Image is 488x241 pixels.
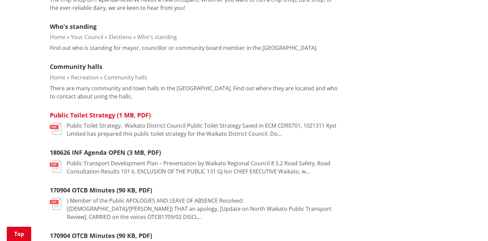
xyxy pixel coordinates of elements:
[50,186,152,194] a: 170904 OTCB Minutes (90 KB, PDF)
[50,148,161,156] a: 180626 INF Agenda OPEN (3 MB, PDF)
[50,22,97,31] a: Who's standing
[50,198,61,210] img: document-pdf.svg
[50,44,318,52] p: Find out who is standing for mayor, councillor or community board member in the [GEOGRAPHIC_DATA].
[71,33,103,41] a: Your Council
[50,33,65,41] a: Home
[137,33,177,41] a: Who's standing
[71,74,99,81] a: Recreation
[67,122,339,138] p: Public Toilet Strategy, ﻿ Waikato District Council Public Toilet Strategy Saved in ECM CDR0701, 1...
[109,33,132,41] a: Elections
[50,62,102,71] a: Community halls
[7,227,31,241] a: Top
[50,74,65,81] a: Home
[104,74,147,81] a: Community halls
[67,159,339,175] p: Public Transport Development Plan – Presentation by Waikato Regional Council 8 5.2 Road Safety, R...
[50,123,61,135] img: document-pdf.svg
[457,212,481,237] iframe: Messenger Launcher
[50,111,151,119] a: Public Toilet Strategy (1 MB, PDF)
[50,161,61,172] img: document-pdf.svg
[50,231,152,240] a: 170904 OTCB Minutes (90 KB, PDF)
[50,84,339,100] p: There are many community and town halls in the [GEOGRAPHIC_DATA]. Find out where they are located...
[67,197,339,221] p: ) Member of the Public APOLOGIES AND LEAVE OF ABSENCE Resolved: ([DEMOGRAPHIC_DATA]/[PERSON_NAME]...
